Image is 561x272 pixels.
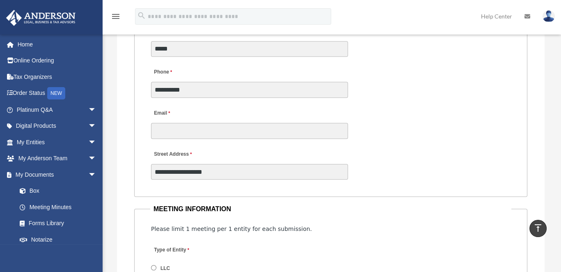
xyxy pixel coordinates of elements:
[88,134,105,151] span: arrow_drop_down
[11,199,105,215] a: Meeting Minutes
[543,10,555,22] img: User Pic
[47,87,65,99] div: NEW
[6,118,109,134] a: Digital Productsarrow_drop_down
[88,101,105,118] span: arrow_drop_down
[11,183,109,199] a: Box
[6,85,109,102] a: Order StatusNEW
[6,134,109,150] a: My Entitiesarrow_drop_down
[6,69,109,85] a: Tax Organizers
[150,203,511,215] legend: MEETING INFORMATION
[151,67,174,78] label: Phone
[4,10,78,26] img: Anderson Advisors Platinum Portal
[137,11,146,20] i: search
[6,166,109,183] a: My Documentsarrow_drop_down
[6,101,109,118] a: Platinum Q&Aarrow_drop_down
[151,244,229,256] label: Type of Entity
[111,14,121,21] a: menu
[533,223,543,233] i: vertical_align_top
[88,150,105,167] span: arrow_drop_down
[151,226,312,232] span: Please limit 1 meeting per 1 entity for each submission.
[11,215,109,232] a: Forms Library
[6,36,109,53] a: Home
[88,166,105,183] span: arrow_drop_down
[151,108,172,119] label: Email
[529,220,547,237] a: vertical_align_top
[11,231,109,248] a: Notarize
[111,12,121,21] i: menu
[151,149,229,160] label: Street Address
[6,150,109,167] a: My Anderson Teamarrow_drop_down
[6,53,109,69] a: Online Ordering
[88,118,105,135] span: arrow_drop_down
